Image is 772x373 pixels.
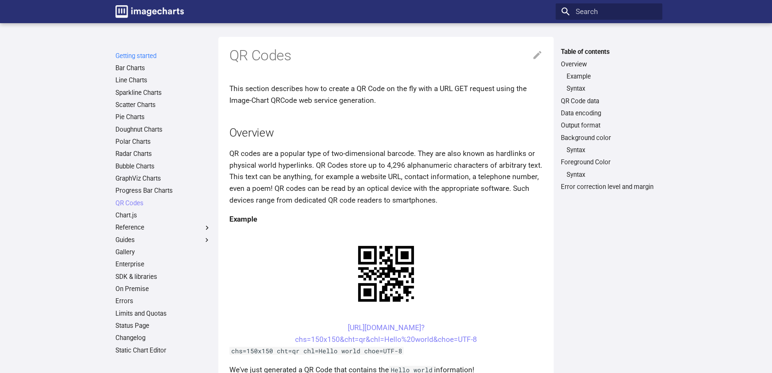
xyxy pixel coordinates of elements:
[115,310,211,318] a: Limits and Quotas
[567,85,657,93] a: Syntax
[115,273,211,281] a: SDK & libraries
[115,285,211,293] a: On Premise
[115,5,184,18] img: logo
[115,113,211,121] a: Pie Charts
[229,83,543,106] p: This section describes how to create a QR Code on the fly with a URL GET request using the Image-...
[115,126,211,134] a: Doughnut Charts
[115,248,211,257] a: Gallery
[229,125,543,141] h2: Overview
[561,134,657,142] a: Background color
[556,48,662,191] nav: Table of contents
[561,146,657,154] nav: Background color
[561,121,657,130] a: Output format
[229,347,404,355] code: chs=150x150 cht=qr chl=Hello world choe=UTF-8
[561,60,657,69] a: Overview
[115,187,211,195] a: Progress Bar Charts
[567,146,657,154] a: Syntax
[561,109,657,118] a: Data encoding
[561,183,657,191] a: Error correction level and margin
[115,89,211,97] a: Sparkline Charts
[345,233,427,315] img: chart
[115,162,211,171] a: Bubble Charts
[561,72,657,93] nav: Overview
[115,297,211,305] a: Errors
[115,322,211,330] a: Status Page
[115,101,211,109] a: Scatter Charts
[115,150,211,158] a: Radar Charts
[115,334,211,342] a: Changelog
[229,148,543,206] p: QR codes are a popular type of two-dimensional barcode. They are also known as hardlinks or physi...
[556,3,662,20] input: Search
[229,46,543,65] h1: QR Codes
[561,158,657,167] a: Foreground Color
[115,76,211,85] a: Line Charts
[115,52,211,60] a: Getting started
[556,48,662,56] label: Table of contents
[115,211,211,220] a: Chart.js
[561,97,657,105] a: QR Code data
[112,2,187,22] a: Image-Charts documentation
[567,171,657,179] a: Syntax
[295,323,477,344] a: [URL][DOMAIN_NAME]?chs=150x150&cht=qr&chl=Hello%20world&choe=UTF-8
[567,72,657,81] a: Example
[561,171,657,179] nav: Foreground Color
[115,260,211,269] a: Enterprise
[115,199,211,208] a: QR Codes
[229,214,543,225] h4: Example
[115,64,211,72] a: Bar Charts
[115,175,211,183] a: GraphViz Charts
[115,138,211,146] a: Polar Charts
[115,236,211,244] label: Guides
[115,223,211,232] label: Reference
[115,346,211,355] a: Static Chart Editor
